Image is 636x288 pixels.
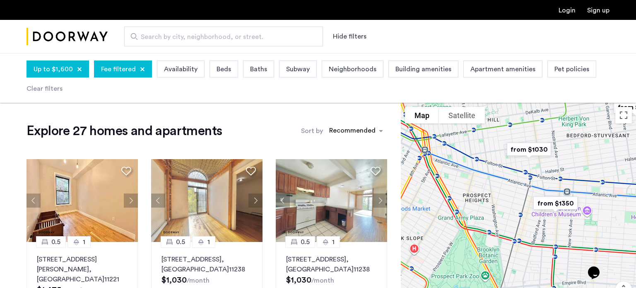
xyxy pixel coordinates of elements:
div: from $1030 [500,137,558,162]
iframe: chat widget [585,255,611,280]
span: 0.5 [51,237,60,247]
span: Up to $1,600 [34,64,73,74]
span: 0.5 [301,237,310,247]
button: Previous apartment [26,194,41,208]
span: $1,030 [161,276,187,284]
span: Beds [217,64,231,74]
span: Building amenities [395,64,451,74]
h1: Explore 27 homes and apartments [26,123,222,139]
span: 1 [207,237,210,247]
sub: /month [187,277,210,284]
div: from $1350 [527,191,584,216]
input: Apartment Search [124,27,323,46]
span: Fee filtered [101,64,136,74]
button: Toggle fullscreen view [615,107,632,123]
button: Next apartment [373,194,387,208]
button: Show street map [405,107,439,123]
a: Registration [587,7,609,14]
span: Pet policies [554,64,589,74]
span: 1 [83,237,85,247]
span: Neighborhoods [329,64,376,74]
a: Login [559,7,576,14]
span: $1,030 [286,276,311,284]
button: Previous apartment [276,194,290,208]
div: Recommended [328,126,376,138]
button: Show or hide filters [333,31,366,41]
span: Search by city, neighborhood, or street. [141,32,300,42]
button: Next apartment [248,194,263,208]
img: 2016_638508057422366955.jpeg [26,159,138,242]
span: Apartment amenities [470,64,535,74]
span: Subway [286,64,310,74]
span: 1 [332,237,335,247]
img: logo [26,21,108,52]
img: 360ac8f6-4482-47b0-bc3d-3cb89b569d10_638755019086879089.jpeg [276,159,387,242]
a: Cazamio Logo [26,21,108,52]
p: [STREET_ADDRESS] 11238 [161,254,252,274]
span: Availability [164,64,198,74]
button: Show satellite imagery [439,107,485,123]
img: 360ac8f6-4482-47b0-bc3d-3cb89b569d10_638755019087450335.jpeg [151,159,263,242]
sub: /month [311,277,334,284]
span: 0.5 [176,237,185,247]
span: Baths [250,64,267,74]
ng-select: sort-apartment [325,123,387,138]
button: Next apartment [124,194,138,208]
div: Clear filters [26,84,63,94]
label: Sort by [301,126,323,136]
button: Previous apartment [151,194,165,208]
p: [STREET_ADDRESS][PERSON_NAME] 11221 [37,254,128,284]
p: [STREET_ADDRESS] 11238 [286,254,377,274]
